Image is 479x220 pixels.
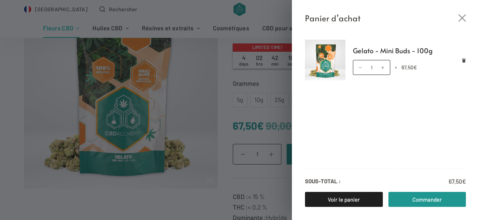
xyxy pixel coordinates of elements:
a: Voir le panier [305,192,383,207]
span: € [462,178,466,185]
bdi: 67,50 [449,178,466,185]
span: Panier d’achat [305,11,361,25]
span: € [414,64,417,70]
a: Gelato - Mini Buds - 100g [353,45,466,56]
input: Quantité de produits [353,60,390,75]
button: Fermer le tiroir du panier [458,14,466,22]
bdi: 67,50 [402,64,417,70]
span: × [395,64,397,70]
a: Retirer Gelato - Mini Buds - 100g du panier [462,58,466,62]
strong: Sous-total : [305,177,341,186]
a: Commander [388,192,466,207]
